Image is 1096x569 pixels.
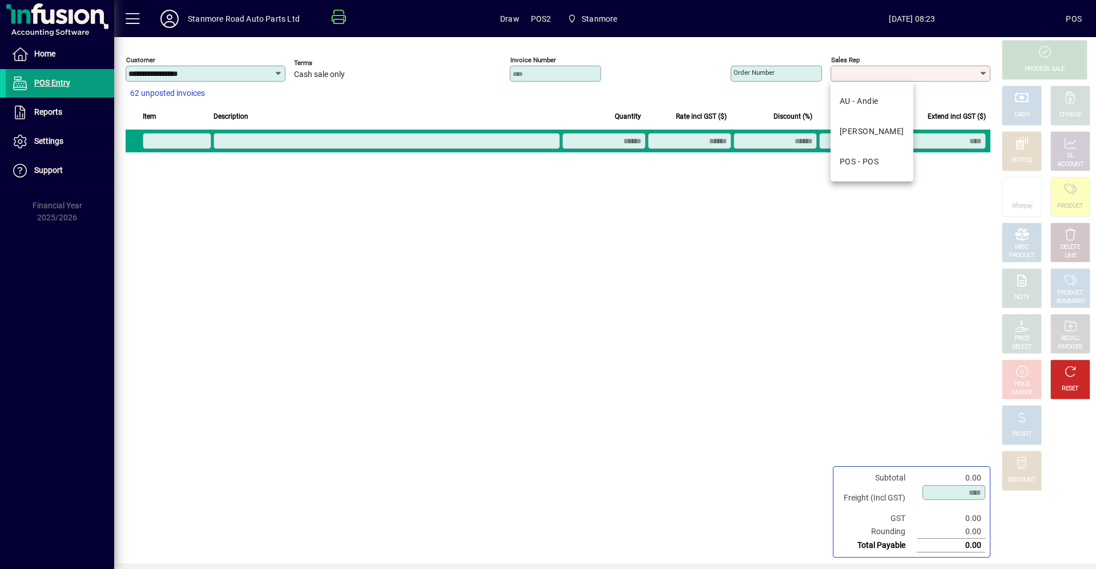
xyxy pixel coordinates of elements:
[1014,334,1030,343] div: PRICE
[151,9,188,29] button: Profile
[1058,343,1082,352] div: INVOICES
[831,147,913,177] mat-option: POS - POS
[34,166,63,175] span: Support
[1012,202,1032,211] div: Afterpay
[838,471,917,485] td: Subtotal
[126,83,209,104] button: 62 unposted invoices
[213,110,248,123] span: Description
[1065,252,1076,260] div: LINE
[1057,202,1083,211] div: PRODUCT
[34,49,55,58] span: Home
[1059,111,1082,119] div: CHARGE
[840,126,904,138] div: [PERSON_NAME]
[831,56,860,64] mat-label: Sales rep
[917,539,985,552] td: 0.00
[500,10,519,28] span: Draw
[1015,243,1029,252] div: MISC
[1057,160,1083,169] div: ACCOUNT
[1012,156,1033,165] div: EFTPOS
[838,512,917,525] td: GST
[6,127,114,156] a: Settings
[1008,476,1035,485] div: DISCOUNT
[1062,385,1079,393] div: RESET
[1056,297,1085,306] div: SUMMARY
[582,10,617,28] span: Stanmore
[1011,389,1032,397] div: INVOICE
[1012,343,1032,352] div: SELECT
[615,110,641,123] span: Quantity
[510,56,556,64] mat-label: Invoice number
[34,136,63,146] span: Settings
[676,110,727,123] span: Rate incl GST ($)
[734,68,775,76] mat-label: Order number
[917,512,985,525] td: 0.00
[840,156,879,168] div: POS - POS
[531,10,551,28] span: POS2
[838,525,917,539] td: Rounding
[188,10,300,28] div: Stanmore Road Auto Parts Ltd
[831,116,913,147] mat-option: BM - Ben
[34,107,62,116] span: Reports
[1012,430,1031,439] div: PROFIT
[6,156,114,185] a: Support
[34,78,70,87] span: POS Entry
[1057,289,1083,297] div: PRODUCT
[1066,10,1082,28] div: POS
[838,539,917,552] td: Total Payable
[1061,334,1081,343] div: RECALL
[831,86,913,116] mat-option: AU - Andie
[294,59,362,67] span: Terms
[1014,111,1029,119] div: CASH
[130,87,205,99] span: 62 unposted invoices
[1014,380,1029,389] div: HOLD
[1061,243,1080,252] div: DELETE
[1014,293,1029,302] div: NOTE
[126,56,155,64] mat-label: Customer
[1067,152,1074,160] div: GL
[758,10,1066,28] span: [DATE] 08:23
[6,40,114,68] a: Home
[1009,252,1034,260] div: PRODUCT
[294,70,345,79] span: Cash sale only
[917,471,985,485] td: 0.00
[563,9,622,29] span: Stanmore
[928,110,986,123] span: Extend incl GST ($)
[1025,65,1065,74] div: PROCESS SALE
[143,110,156,123] span: Item
[773,110,812,123] span: Discount (%)
[838,485,917,512] td: Freight (Incl GST)
[6,98,114,127] a: Reports
[840,95,878,107] div: AU - Andie
[917,525,985,539] td: 0.00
